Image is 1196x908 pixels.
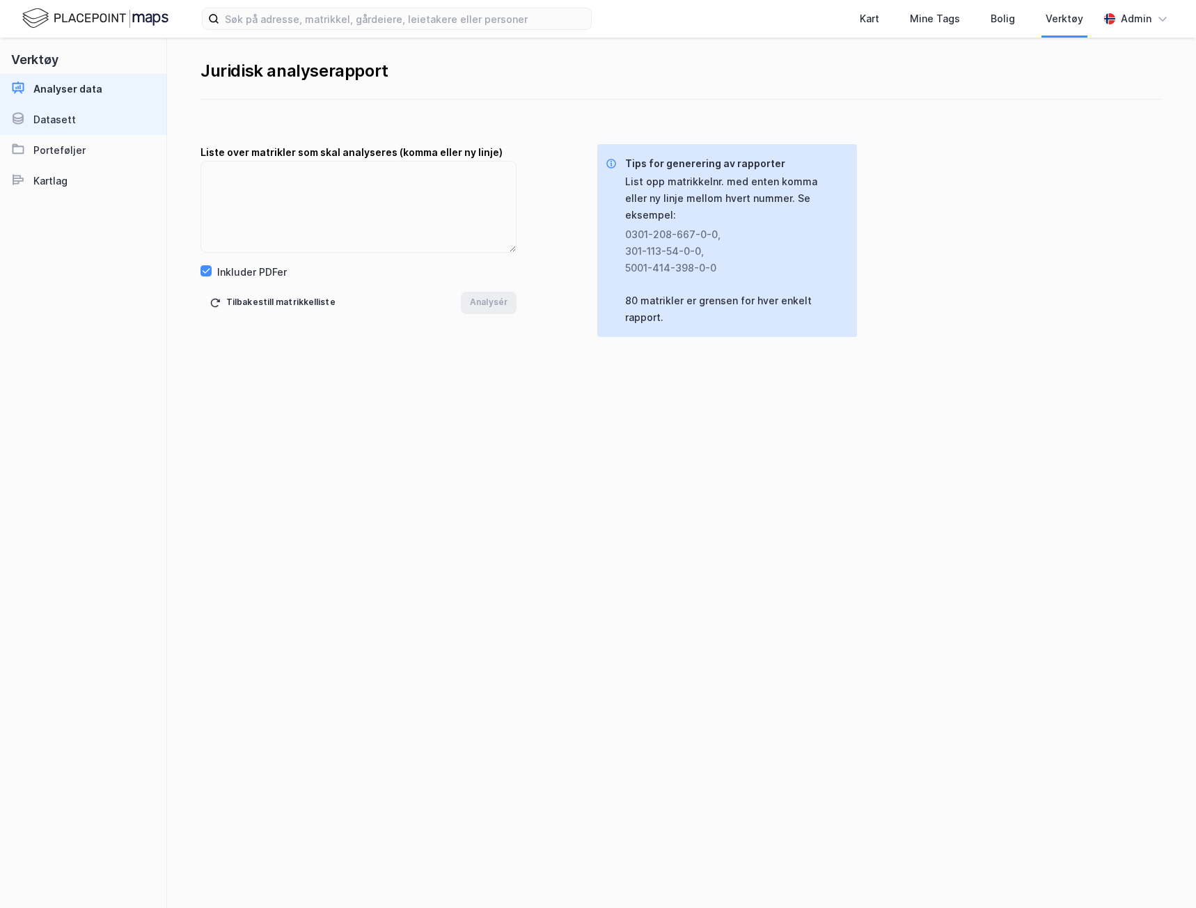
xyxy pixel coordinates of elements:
div: Analyser data [33,81,102,97]
div: Liste over matrikler som skal analyseres (komma eller ny linje) [200,144,517,161]
div: Inkluder PDFer [217,264,287,281]
div: Mine Tags [910,10,960,27]
iframe: Chat Widget [1126,841,1196,908]
div: Datasett [33,111,76,128]
input: Søk på adresse, matrikkel, gårdeiere, leietakere eller personer [219,8,591,29]
div: Juridisk analyserapport [200,60,1163,82]
div: 301-113-54-0-0 , [625,243,835,260]
div: Verktøy [1046,10,1083,27]
div: Kontrollprogram for chat [1126,841,1196,908]
div: 0301-208-667-0-0 , [625,226,835,243]
div: Kart [860,10,879,27]
div: Admin [1121,10,1151,27]
div: Porteføljer [33,142,86,159]
img: logo.f888ab2527a4732fd821a326f86c7f29.svg [22,6,168,31]
div: Tips for generering av rapporter [625,155,846,172]
div: Bolig [991,10,1015,27]
div: List opp matrikkelnr. med enten komma eller ny linje mellom hvert nummer. Se eksempel: 80 matrikl... [625,173,846,326]
div: 5001-414-398-0-0 [625,260,835,276]
button: Tilbakestill matrikkelliste [200,292,345,314]
div: Kartlag [33,173,68,189]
